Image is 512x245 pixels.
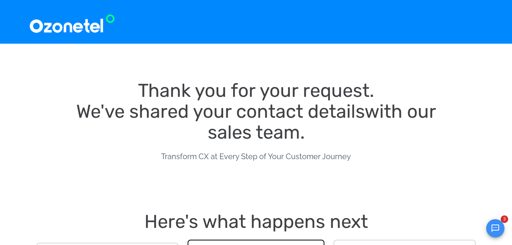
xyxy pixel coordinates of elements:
span: Transform CX at Every Step of Your Customer Journey [161,152,351,161]
button: Open chat [486,219,504,237]
span: with our sales team. [208,100,441,143]
span: Here's what happens next [144,210,368,232]
span: Thank you for your request. [138,79,374,101]
span: 3 [501,215,508,223]
span: We've shared your contact details [76,100,365,122]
